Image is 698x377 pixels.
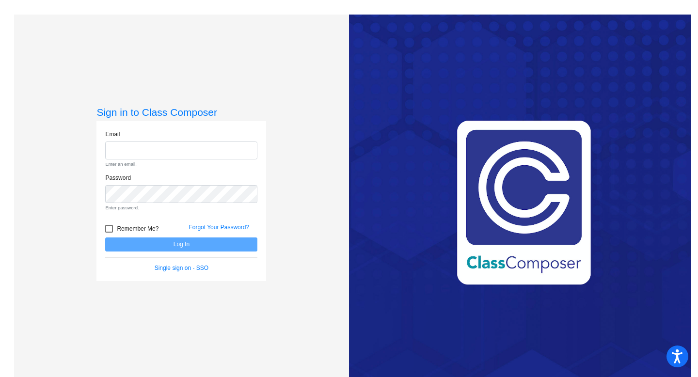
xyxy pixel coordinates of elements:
label: Password [105,173,131,182]
label: Email [105,130,120,139]
small: Enter password. [105,204,257,211]
span: Remember Me? [117,223,159,235]
button: Log In [105,237,257,251]
h3: Sign in to Class Composer [96,106,266,118]
small: Enter an email. [105,161,257,168]
a: Forgot Your Password? [189,224,249,231]
a: Single sign on - SSO [155,265,208,271]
